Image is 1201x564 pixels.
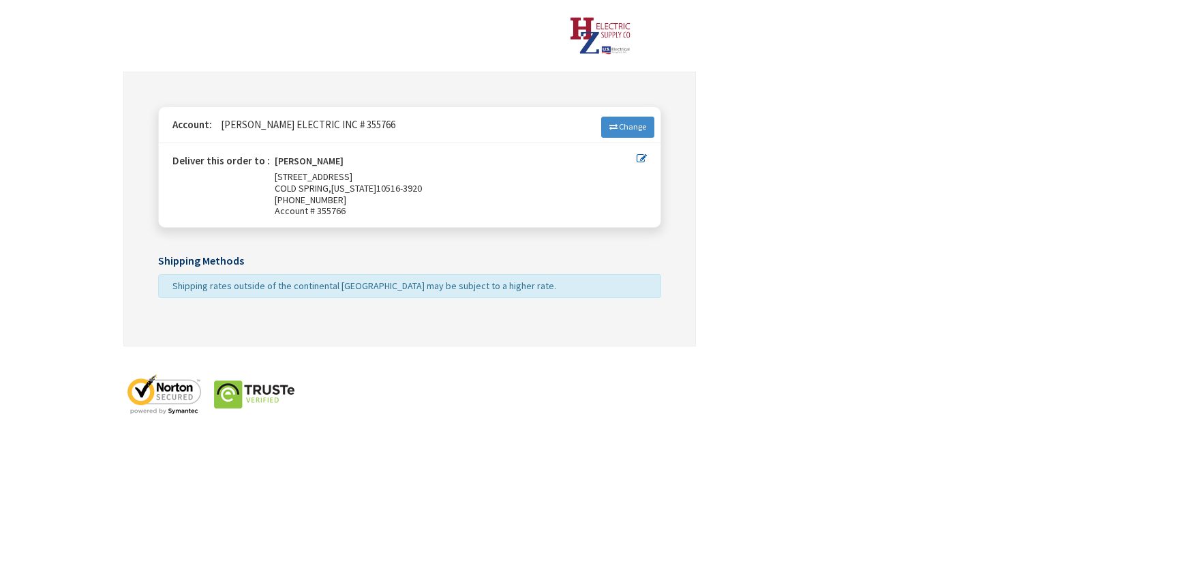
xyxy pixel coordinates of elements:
strong: Deliver this order to : [172,154,270,167]
span: COLD SPRING, [275,182,331,194]
strong: Account: [172,118,212,131]
h5: Shipping Methods [158,255,661,267]
img: HZ Electric Supply [570,17,632,55]
span: Change [619,121,646,132]
img: truste-seal.png [213,374,295,415]
strong: [PERSON_NAME] [275,155,344,171]
span: [STREET_ADDRESS] [275,170,352,183]
a: Change [601,117,654,137]
span: [PERSON_NAME] ELECTRIC INC # 355766 [214,118,395,131]
span: [US_STATE] [331,182,376,194]
span: 10516-3920 [376,182,422,194]
span: Account # 355766 [275,205,637,217]
img: norton-seal.png [123,374,205,415]
span: Shipping rates outside of the continental [GEOGRAPHIC_DATA] may be subject to a higher rate. [172,280,556,292]
span: [PHONE_NUMBER] [275,194,346,206]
